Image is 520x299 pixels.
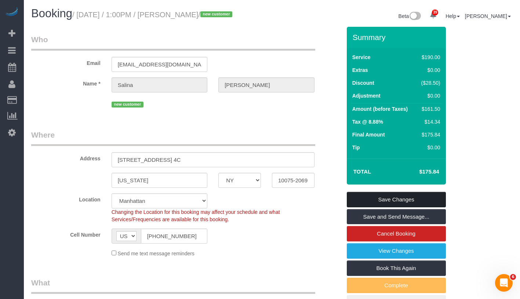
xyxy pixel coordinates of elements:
[26,193,106,203] label: Location
[495,274,513,292] iframe: Intercom live chat
[31,7,72,20] span: Booking
[31,34,315,51] legend: Who
[112,209,280,222] span: Changing the Location for this booking may affect your schedule and what Services/Frequencies are...
[426,7,440,23] a: 39
[31,130,315,146] legend: Where
[418,131,440,138] div: $175.84
[510,274,516,280] span: 6
[141,229,208,244] input: Cell Number
[465,13,511,19] a: [PERSON_NAME]
[352,92,381,99] label: Adjustment
[418,54,440,61] div: $190.00
[26,57,106,67] label: Email
[399,13,421,19] a: Beta
[352,105,408,113] label: Amount (before Taxes)
[397,169,439,175] h4: $175.84
[418,105,440,113] div: $161.50
[31,277,315,294] legend: What
[446,13,460,19] a: Help
[347,226,446,241] a: Cancel Booking
[112,57,208,72] input: Email
[347,192,446,207] a: Save Changes
[418,118,440,125] div: $14.34
[418,92,440,99] div: $0.00
[26,152,106,162] label: Address
[26,77,106,87] label: Name *
[352,118,383,125] label: Tax @ 8.88%
[118,251,194,256] span: Send me text message reminders
[352,54,371,61] label: Service
[353,168,371,175] strong: Total
[347,209,446,225] a: Save and Send Message...
[352,79,374,87] label: Discount
[198,11,234,19] span: /
[418,66,440,74] div: $0.00
[347,260,446,276] a: Book This Again
[409,12,421,21] img: New interface
[272,173,314,188] input: Zip Code
[418,79,440,87] div: ($28.50)
[353,33,442,41] h3: Summary
[432,10,438,15] span: 39
[4,7,19,18] img: Automaid Logo
[418,144,440,151] div: $0.00
[200,11,232,17] span: new customer
[112,173,208,188] input: City
[72,11,234,19] small: / [DATE] / 1:00PM / [PERSON_NAME]
[218,77,314,92] input: Last Name
[112,102,143,107] span: new customer
[26,229,106,238] label: Cell Number
[112,77,208,92] input: First Name
[352,144,360,151] label: Tip
[352,131,385,138] label: Final Amount
[347,243,446,259] a: View Changes
[352,66,368,74] label: Extras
